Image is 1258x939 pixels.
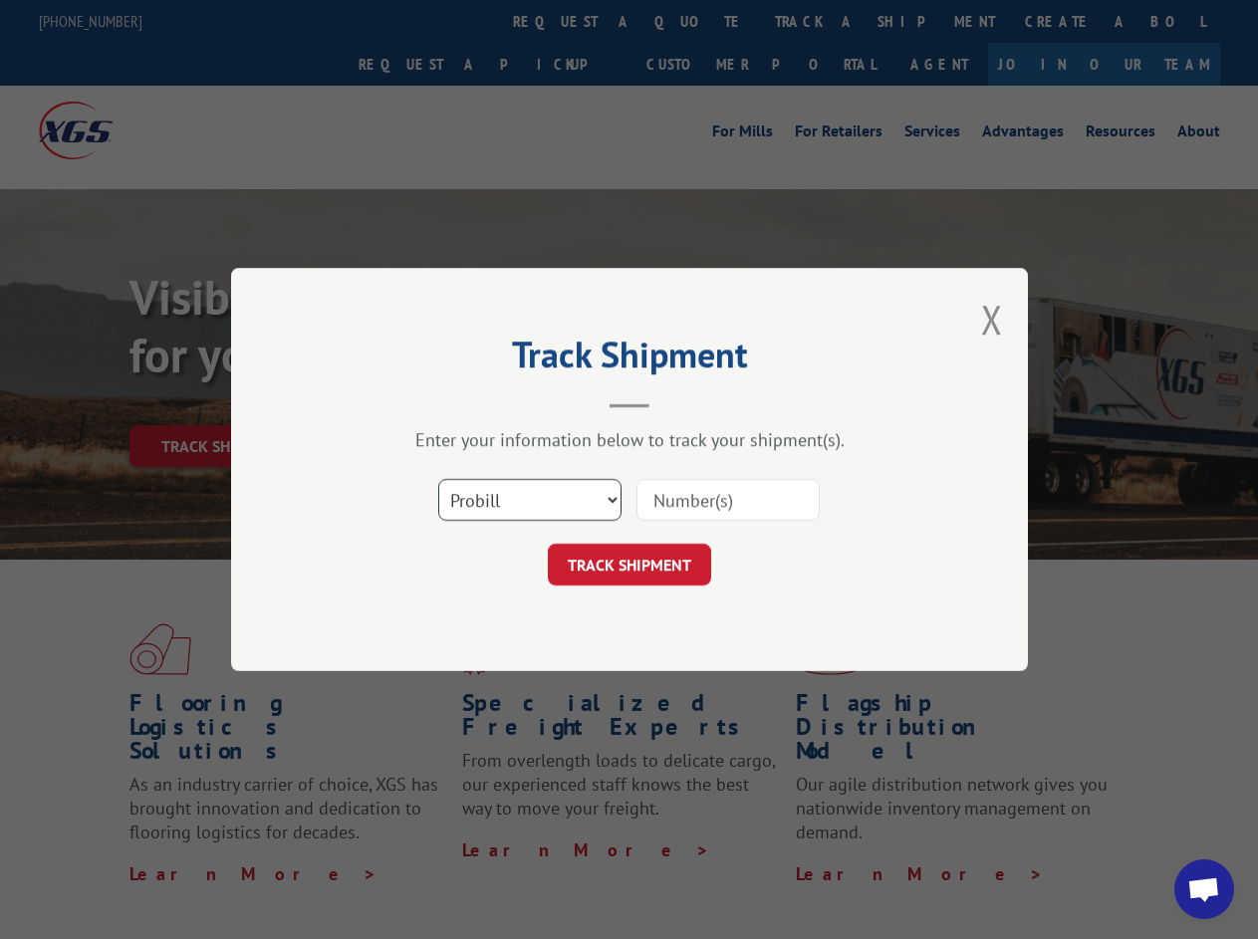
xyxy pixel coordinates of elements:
div: Open chat [1174,859,1234,919]
button: Close modal [981,293,1003,346]
div: Enter your information below to track your shipment(s). [331,428,928,451]
button: TRACK SHIPMENT [548,544,711,586]
input: Number(s) [636,479,820,521]
h2: Track Shipment [331,341,928,378]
